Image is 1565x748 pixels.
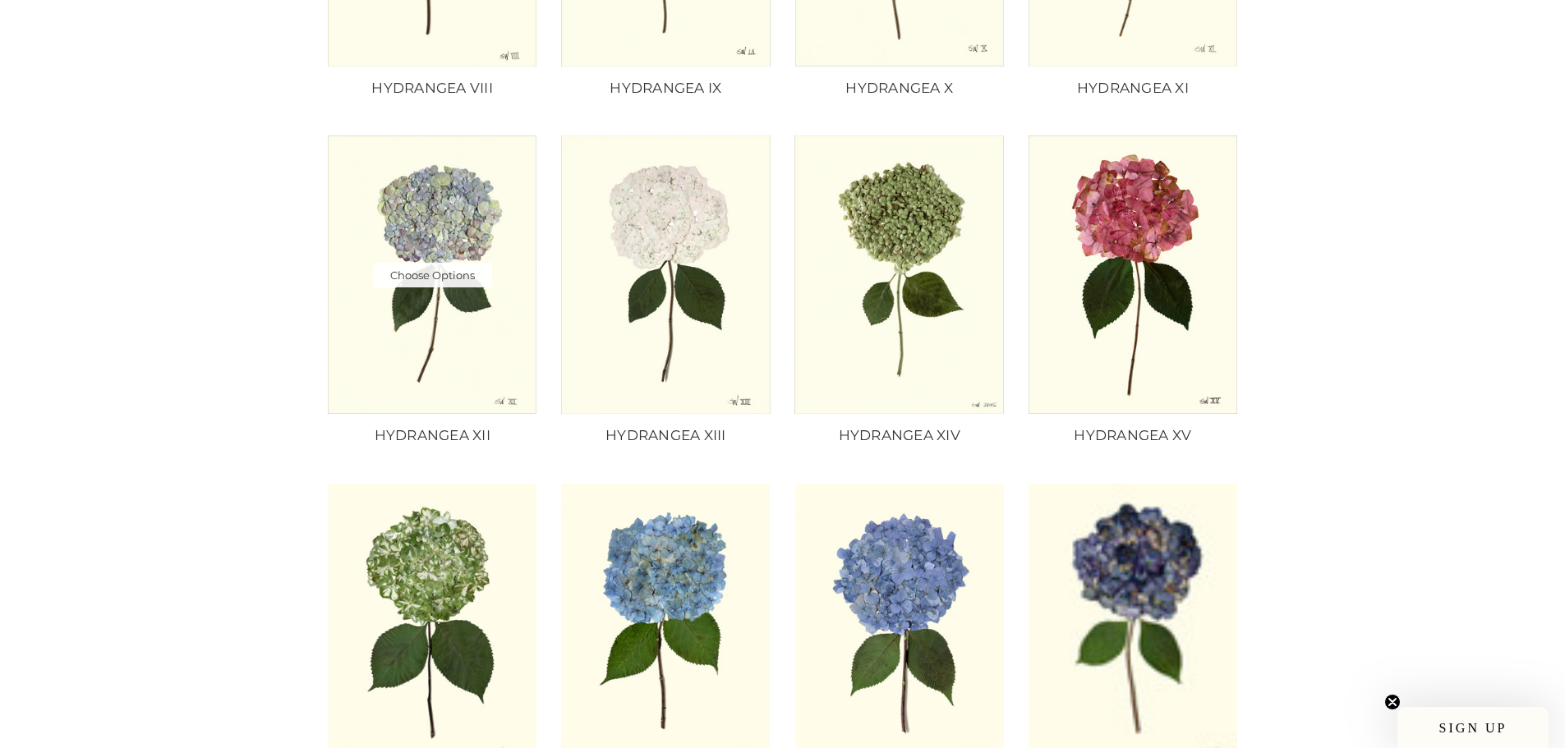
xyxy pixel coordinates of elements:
a: HYDRANGEA X, Price range from $10.00 to $235.00 [791,78,1007,99]
div: SIGN UPClose teaser [1397,707,1549,748]
a: HYDRANGEA XIV, Price range from $10.00 to $235.00 [791,425,1007,447]
a: HYDRANGEA VIII, Price range from $10.00 to $235.00 [325,78,541,99]
a: HYDRANGEA XII, Price range from $10.00 to $235.00 [325,425,541,447]
span: SIGN UP [1439,721,1507,735]
a: HYDRANGEA XI, Price range from $10.00 to $235.00 [1024,78,1240,99]
img: Unframed [1027,135,1238,414]
a: HYDRANGEA XIII, Price range from $10.00 to $235.00 [558,425,774,447]
button: Close teaser [1384,694,1401,710]
a: HYDRANGEA IX, Price range from $10.00 to $235.00 [558,78,774,99]
a: HYDRANGEA XV, Price range from $10.00 to $235.00 [1027,135,1238,414]
img: Unframed [327,135,538,414]
img: Unframed [794,135,1005,414]
img: Unframed [560,135,771,414]
a: Choose Options [373,263,492,287]
a: HYDRANGEA XV, Price range from $10.00 to $235.00 [1024,425,1240,447]
a: HYDRANGEA XIII, Price range from $10.00 to $235.00 [560,135,771,414]
a: HYDRANGEA XIV, Price range from $10.00 to $235.00 [794,135,1005,414]
a: HYDRANGEA XII, Price range from $10.00 to $235.00 [327,135,538,414]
